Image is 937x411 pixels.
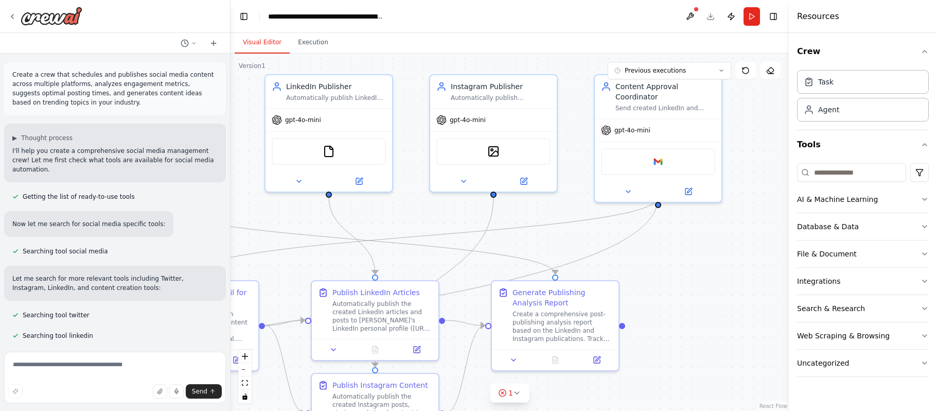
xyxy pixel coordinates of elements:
[615,81,715,102] div: Content Approval Coordinator
[797,350,929,376] button: Uncategorized
[534,354,577,366] button: No output available
[238,390,252,403] button: toggle interactivity
[12,134,73,142] button: ▶Thought process
[238,363,252,376] button: zoom out
[332,287,420,298] div: Publish LinkedIn Articles
[451,94,551,102] div: Automatically publish Instagram posts, stories, and carousels for VerveAI, optimizing visual cont...
[205,37,222,49] button: Start a new chat
[797,159,929,385] div: Tools
[23,247,108,255] span: Searching tool social media
[797,130,929,159] button: Tools
[797,10,839,23] h4: Resources
[286,81,386,92] div: LinkedIn Publisher
[797,322,929,349] button: Web Scraping & Browsing
[332,380,428,390] div: Publish Instagram Content
[797,303,865,314] div: Search & Research
[451,81,551,92] div: Instagram Publisher
[238,376,252,390] button: fit view
[659,185,717,198] button: Open in side panel
[579,354,614,366] button: Open in side panel
[23,311,90,319] span: Searching tool twitter
[797,331,890,341] div: Web Scraping & Browsing
[21,7,82,25] img: Logo
[797,213,929,240] button: Database & Data
[608,62,731,79] button: Previous executions
[797,66,929,130] div: Crew
[818,105,839,115] div: Agent
[508,388,513,398] span: 1
[159,205,560,275] g: Edge from 81fa65de-3d2b-413c-9914-0ac3b1d52d5c to db52d55a-ee9e-4690-b421-379683344ee1
[370,197,499,367] g: Edge from 78004eb8-d825-412a-8e1b-197ecf18e720 to 2184bbe8-f31f-4e7f-a6a8-82d9572dee77
[238,350,252,363] button: zoom in
[268,11,384,22] nav: breadcrumb
[286,94,386,102] div: Automatically publish LinkedIn articles and posts for VerveAI, ensuring proper formatting, optima...
[797,358,849,368] div: Uncategorized
[491,280,620,371] div: Generate Publishing Analysis ReportCreate a comprehensive post-publishing analysis report based o...
[23,332,93,340] span: Searching tool linkedin
[12,134,17,142] span: ▶
[797,221,859,232] div: Database & Data
[759,403,787,409] a: React Flow attribution
[490,384,529,403] button: 1
[330,175,388,187] button: Open in side panel
[450,116,486,124] span: gpt-4o-mini
[238,350,252,403] div: React Flow controls
[239,62,266,70] div: Version 1
[429,74,558,193] div: Instagram PublisherAutomatically publish Instagram posts, stories, and carousels for VerveAI, opt...
[818,77,834,87] div: Task
[21,134,73,142] span: Thought process
[324,197,380,275] g: Edge from e8cd096a-0246-4568-8bf4-221ce8786f86 to 88fe19d7-63f0-4cff-bb8e-e73db9315270
[353,344,397,356] button: No output available
[652,156,664,168] img: Google gmail
[8,384,23,399] button: Improve this prompt
[797,268,929,295] button: Integrations
[494,175,553,187] button: Open in side panel
[332,300,432,333] div: Automatically publish the created LinkedIn articles and posts to [PERSON_NAME]'s LinkedIn persona...
[285,116,321,124] span: gpt-4o-mini
[12,70,218,107] p: Create a crew that schedules and publishes social media content across multiple platforms, analyz...
[797,186,929,213] button: AI & Machine Learning
[235,32,290,54] button: Visual Editor
[169,384,184,399] button: Click to speak your automation idea
[399,344,434,356] button: Open in side panel
[766,9,781,24] button: Hide right sidebar
[12,274,218,293] p: Let me search for more relevant tools including Twitter, Instagram, LinkedIn, and content creatio...
[23,193,135,201] span: Getting the list of ready-to-use tools
[131,280,259,371] div: Send Content to Gmail for ApprovalSend the created LinkedIn articles and Instagram content to the...
[237,9,251,24] button: Hide left sidebar
[512,287,612,308] div: Generate Publishing Analysis Report
[153,384,167,399] button: Upload files
[12,219,165,229] p: Now let me search for social media specific tools:
[311,280,439,361] div: Publish LinkedIn ArticlesAutomatically publish the created LinkedIn articles and posts to [PERSON...
[176,37,201,49] button: Switch to previous chat
[186,384,222,399] button: Send
[797,295,929,322] button: Search & Research
[625,66,686,75] span: Previous executions
[614,126,650,134] span: gpt-4o-mini
[219,354,254,366] button: Open in side panel
[594,74,722,203] div: Content Approval CoordinatorSend created LinkedIn and Instagram content via Gmail for human appro...
[797,37,929,66] button: Crew
[615,104,715,112] div: Send created LinkedIn and Instagram content via Gmail for human approval before publishing, ensur...
[190,197,663,275] g: Edge from 63792d79-858c-486d-b8d1-22f2a75c3792 to b06428b2-ed80-4f1e-a9fd-4451366a105c
[797,194,878,204] div: AI & Machine Learning
[797,276,840,286] div: Integrations
[323,145,335,158] img: FileReadTool
[797,249,857,259] div: File & Document
[264,74,393,193] div: LinkedIn PublisherAutomatically publish LinkedIn articles and posts for VerveAI, ensuring proper ...
[446,315,485,331] g: Edge from 88fe19d7-63f0-4cff-bb8e-e73db9315270 to db52d55a-ee9e-4690-b421-379683344ee1
[12,146,218,174] p: I'll help you create a comprehensive social media management crew! Let me first check what tools ...
[487,145,500,158] img: DallETool
[797,241,929,267] button: File & Document
[290,32,337,54] button: Execution
[192,387,207,396] span: Send
[512,310,612,343] div: Create a comprehensive post-publishing analysis report based on the LinkedIn and Instagram public...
